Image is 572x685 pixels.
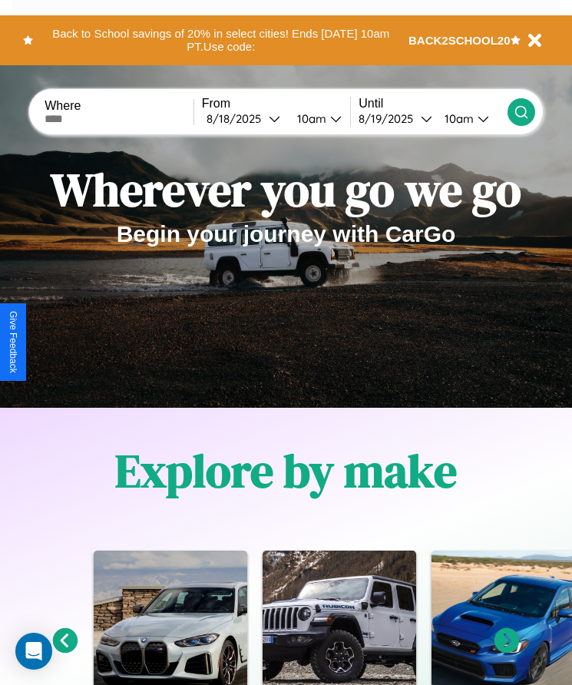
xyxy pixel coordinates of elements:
[289,111,330,126] div: 10am
[45,99,193,113] label: Where
[202,97,351,111] label: From
[432,111,508,127] button: 10am
[15,633,52,670] div: Open Intercom Messenger
[359,111,421,126] div: 8 / 19 / 2025
[207,111,269,126] div: 8 / 18 / 2025
[33,23,408,58] button: Back to School savings of 20% in select cities! Ends [DATE] 10am PT.Use code:
[115,439,457,502] h1: Explore by make
[8,311,18,373] div: Give Feedback
[202,111,285,127] button: 8/18/2025
[437,111,478,126] div: 10am
[408,34,511,47] b: BACK2SCHOOL20
[359,97,508,111] label: Until
[285,111,351,127] button: 10am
